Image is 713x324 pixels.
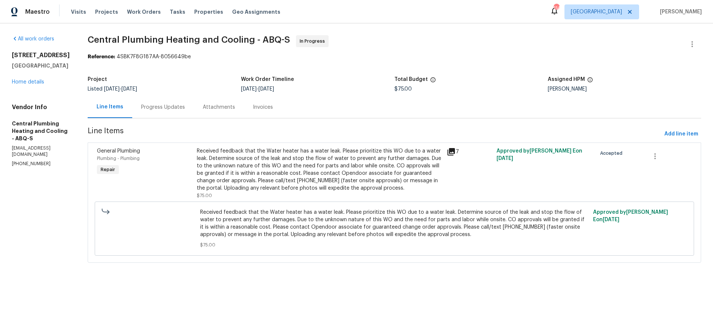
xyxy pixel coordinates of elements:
[241,86,274,92] span: -
[12,79,44,85] a: Home details
[203,104,235,111] div: Attachments
[241,77,294,82] h5: Work Order Timeline
[104,86,137,92] span: -
[253,104,273,111] div: Invoices
[98,166,118,173] span: Repair
[12,161,70,167] p: [PHONE_NUMBER]
[88,54,115,59] b: Reference:
[88,77,107,82] h5: Project
[554,4,559,12] div: 114
[97,148,140,154] span: General Plumbing
[497,156,513,161] span: [DATE]
[661,127,701,141] button: Add line item
[430,77,436,86] span: The total cost of line items that have been proposed by Opendoor. This sum includes line items th...
[95,8,118,16] span: Projects
[571,8,622,16] span: [GEOGRAPHIC_DATA]
[12,104,70,111] h4: Vendor Info
[88,86,137,92] span: Listed
[97,103,123,111] div: Line Items
[141,104,185,111] div: Progress Updates
[12,145,70,158] p: [EMAIL_ADDRESS][DOMAIN_NAME]
[25,8,50,16] span: Maestro
[587,77,593,86] span: The hpm assigned to this work order.
[657,8,702,16] span: [PERSON_NAME]
[548,86,701,92] div: [PERSON_NAME]
[12,120,70,142] h5: Central Plumbing Heating and Cooling - ABQ-S
[12,36,54,42] a: All work orders
[258,86,274,92] span: [DATE]
[394,86,412,92] span: $75.00
[603,217,619,222] span: [DATE]
[241,86,257,92] span: [DATE]
[593,210,668,222] span: Approved by [PERSON_NAME] E on
[88,35,290,44] span: Central Plumbing Heating and Cooling - ABQ-S
[121,86,137,92] span: [DATE]
[104,86,120,92] span: [DATE]
[88,53,701,60] div: 4SBK7F8G187AA-8056649be
[447,147,492,156] div: 7
[200,241,589,249] span: $75.00
[127,8,161,16] span: Work Orders
[71,8,86,16] span: Visits
[394,77,428,82] h5: Total Budget
[97,156,140,161] span: Plumbing - Plumbing
[664,130,698,139] span: Add line item
[300,37,328,45] span: In Progress
[194,8,223,16] span: Properties
[200,209,589,238] span: Received feedback that the Water heater has a water leak. Please prioritize this WO due to a wate...
[12,52,70,59] h2: [STREET_ADDRESS]
[170,9,185,14] span: Tasks
[600,150,625,157] span: Accepted
[88,127,661,141] span: Line Items
[497,148,582,161] span: Approved by [PERSON_NAME] E on
[12,62,70,69] h5: [GEOGRAPHIC_DATA]
[197,147,442,192] div: Received feedback that the Water heater has a water leak. Please prioritize this WO due to a wate...
[232,8,280,16] span: Geo Assignments
[548,77,585,82] h5: Assigned HPM
[197,193,212,198] span: $75.00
